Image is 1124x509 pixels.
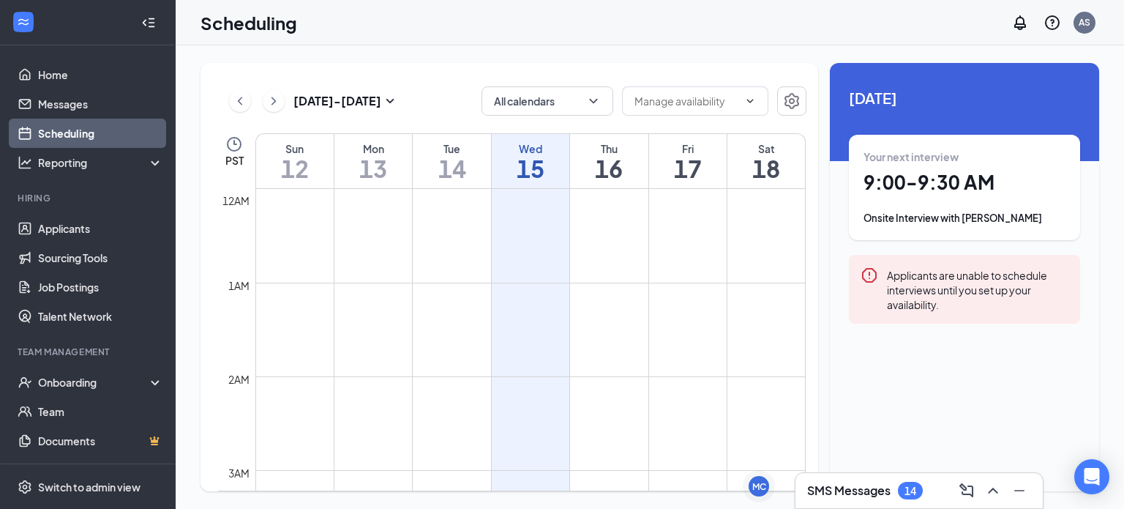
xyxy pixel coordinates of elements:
button: ChevronRight [263,90,285,112]
h1: 12 [256,156,334,181]
svg: ChevronUp [984,482,1002,499]
svg: Settings [783,92,801,110]
a: October 15, 2025 [492,134,569,188]
svg: Minimize [1011,482,1028,499]
span: PST [225,153,244,168]
a: October 16, 2025 [570,134,648,188]
button: ComposeMessage [955,479,978,502]
div: Open Intercom Messenger [1074,459,1109,494]
div: Fri [649,141,727,156]
div: MC [752,480,766,493]
a: Applicants [38,214,163,243]
a: DocumentsCrown [38,426,163,456]
svg: ChevronDown [586,94,601,108]
button: Settings [777,86,806,116]
svg: ComposeMessage [958,482,975,499]
div: Switch to admin view [38,480,140,494]
div: 3am [225,465,252,481]
svg: WorkstreamLogo [16,15,31,29]
button: Minimize [1008,479,1031,502]
div: Wed [492,141,569,156]
a: October 17, 2025 [649,134,727,188]
div: Hiring [18,192,160,204]
svg: Settings [18,480,32,494]
h1: 9:00 - 9:30 AM [863,170,1065,195]
svg: Error [861,267,878,284]
div: Onboarding [38,375,151,390]
h1: 17 [649,156,727,181]
div: Sat [727,141,805,156]
div: Mon [334,141,412,156]
a: October 13, 2025 [334,134,412,188]
button: All calendarsChevronDown [482,86,613,116]
div: Team Management [18,346,160,358]
a: October 18, 2025 [727,134,805,188]
a: Scheduling [38,119,163,148]
div: Your next interview [863,149,1065,164]
button: ChevronLeft [229,90,251,112]
input: Manage availability [634,93,738,109]
svg: ChevronRight [266,92,281,110]
svg: Analysis [18,155,32,170]
a: Messages [38,89,163,119]
div: 14 [904,485,916,497]
h1: 13 [334,156,412,181]
a: SurveysCrown [38,456,163,485]
h1: 15 [492,156,569,181]
svg: ChevronLeft [233,92,247,110]
h3: [DATE] - [DATE] [293,93,381,109]
a: Team [38,397,163,426]
a: October 12, 2025 [256,134,334,188]
div: 12am [220,193,252,209]
div: 1am [225,278,252,294]
svg: ChevronDown [744,95,756,107]
div: 2am [225,371,252,387]
div: Onsite Interview with [PERSON_NAME] [863,211,1065,226]
h1: 18 [727,156,805,181]
button: ChevronUp [981,479,1005,502]
div: Tue [413,141,490,156]
h1: 16 [570,156,648,181]
div: Applicants are unable to schedule interviews until you set up your availability. [887,267,1068,312]
h1: 14 [413,156,490,181]
span: [DATE] [849,86,1080,109]
h1: Scheduling [201,10,297,35]
h3: SMS Messages [807,483,891,499]
a: Talent Network [38,302,163,331]
svg: Clock [225,135,243,153]
svg: UserCheck [18,375,32,390]
a: Job Postings [38,272,163,302]
svg: Notifications [1011,14,1029,31]
a: Home [38,60,163,89]
div: Reporting [38,155,164,170]
svg: QuestionInfo [1044,14,1061,31]
svg: SmallChevronDown [381,92,399,110]
div: AS [1079,16,1090,29]
div: Sun [256,141,334,156]
a: October 14, 2025 [413,134,490,188]
div: Thu [570,141,648,156]
a: Sourcing Tools [38,243,163,272]
svg: Collapse [141,15,156,30]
